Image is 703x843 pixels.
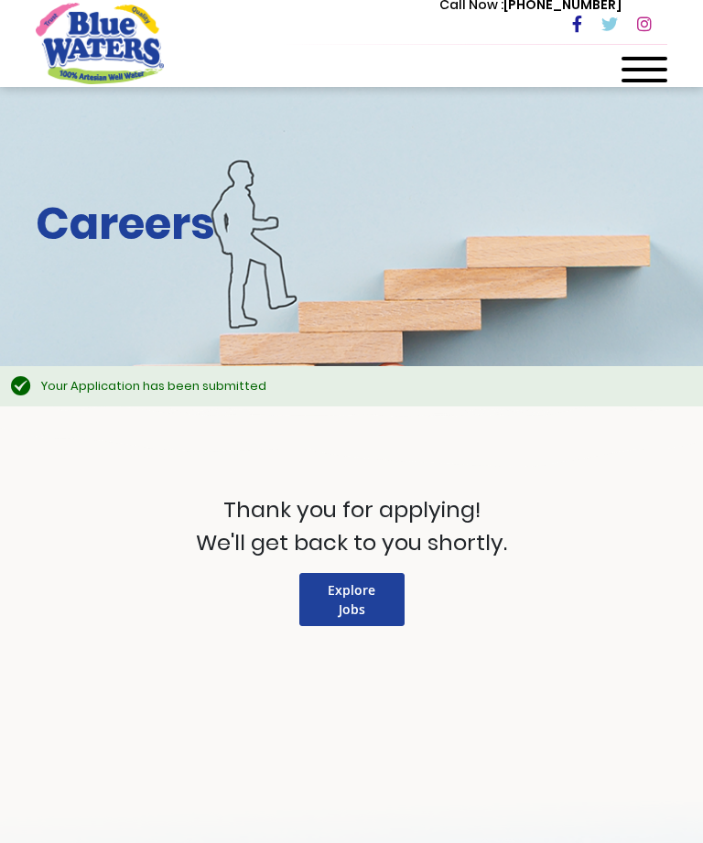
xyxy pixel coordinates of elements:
span: Explore Jobs [328,581,375,618]
h2: Careers [36,198,667,251]
a: Explore Jobs [299,573,405,626]
a: store logo [36,3,164,83]
div: Your Application has been submitted [41,377,685,395]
